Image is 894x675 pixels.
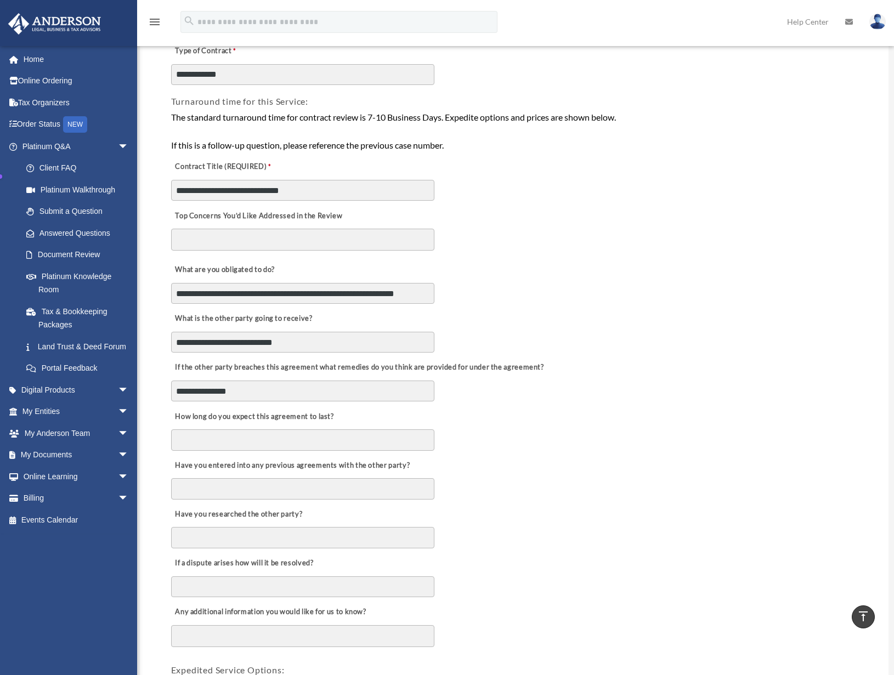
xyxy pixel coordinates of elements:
span: arrow_drop_down [118,135,140,158]
span: arrow_drop_down [118,422,140,445]
label: Any additional information you would like for us to know? [171,605,369,620]
span: arrow_drop_down [118,379,140,401]
span: arrow_drop_down [118,401,140,423]
label: Type of Contract [171,44,281,59]
label: Have you entered into any previous agreements with the other party? [171,458,413,473]
a: Tax Organizers [8,92,145,114]
a: Platinum Walkthrough [15,179,145,201]
label: Top Concerns You’d Like Addressed in the Review [171,208,346,224]
span: Expedited Service Options: [171,665,285,675]
a: Online Learningarrow_drop_down [8,466,145,487]
a: Home [8,48,145,70]
a: Digital Productsarrow_drop_down [8,379,145,401]
img: Anderson Advisors Platinum Portal [5,13,104,35]
a: My Anderson Teamarrow_drop_down [8,422,145,444]
a: Client FAQ [15,157,145,179]
label: If a dispute arises how will it be resolved? [171,555,316,571]
a: Submit a Question [15,201,145,223]
label: What is the other party going to receive? [171,311,315,327]
span: arrow_drop_down [118,487,140,510]
a: Tax & Bookkeeping Packages [15,300,145,336]
span: arrow_drop_down [118,444,140,467]
a: Order StatusNEW [8,114,145,136]
a: vertical_align_top [852,605,875,628]
a: Billingarrow_drop_down [8,487,145,509]
div: The standard turnaround time for contract review is 7-10 Business Days. Expedite options and pric... [171,110,858,152]
div: NEW [63,116,87,133]
a: My Entitiesarrow_drop_down [8,401,145,423]
label: What are you obligated to do? [171,263,281,278]
i: vertical_align_top [857,610,870,623]
a: Platinum Q&Aarrow_drop_down [8,135,145,157]
a: My Documentsarrow_drop_down [8,444,145,466]
label: How long do you expect this agreement to last? [171,409,337,424]
label: Have you researched the other party? [171,507,305,522]
a: menu [148,19,161,29]
span: arrow_drop_down [118,466,140,488]
a: Document Review [15,244,140,266]
a: Land Trust & Deed Forum [15,336,145,358]
a: Platinum Knowledge Room [15,265,145,300]
a: Events Calendar [8,509,145,531]
span: Turnaround time for this Service: [171,96,308,106]
i: search [183,15,195,27]
a: Online Ordering [8,70,145,92]
a: Portal Feedback [15,358,145,379]
label: If the other party breaches this agreement what remedies do you think are provided for under the ... [171,360,547,376]
label: Contract Title (REQUIRED) [171,160,281,175]
i: menu [148,15,161,29]
img: User Pic [869,14,886,30]
a: Answered Questions [15,222,145,244]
